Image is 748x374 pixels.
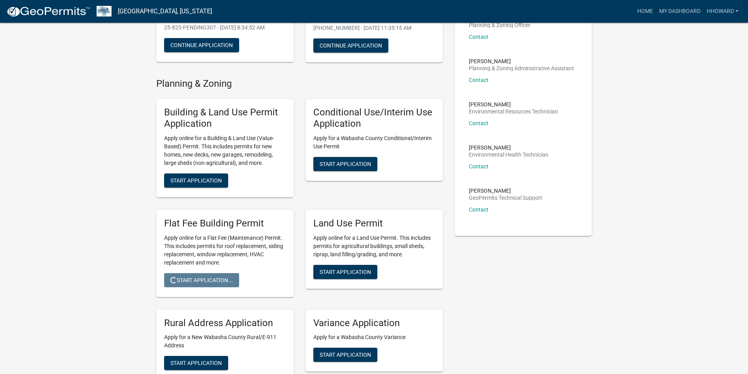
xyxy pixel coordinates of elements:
[164,173,228,188] button: Start Application
[469,152,549,157] p: Environmental Health Technician
[469,22,530,28] p: Planning & Zoning Officer
[313,333,435,341] p: Apply for a Wabasha County Variance
[469,188,542,193] p: [PERSON_NAME]
[164,356,228,370] button: Start Application
[164,317,286,329] h5: Rural Address Application
[313,157,377,171] button: Start Application
[469,58,574,64] p: [PERSON_NAME]
[170,177,222,183] span: Start Application
[118,5,212,18] a: [GEOGRAPHIC_DATA], [US_STATE]
[656,4,704,19] a: My Dashboard
[469,163,488,170] a: Contact
[97,6,112,16] img: Wabasha County, Minnesota
[156,78,443,89] h4: Planning & Zoning
[469,77,488,83] a: Contact
[704,4,742,19] a: Hhoward
[313,218,435,229] h5: Land Use Permit
[164,107,286,130] h5: Building & Land Use Permit Application
[164,218,286,229] h5: Flat Fee Building Permit
[313,265,377,279] button: Start Application
[170,277,233,283] span: Start Application...
[164,38,239,52] button: Continue Application
[469,120,488,126] a: Contact
[164,333,286,350] p: Apply for a New Wabasha County Rural/E-911 Address
[313,348,377,362] button: Start Application
[320,161,371,167] span: Start Application
[469,109,558,114] p: Environmental Resources Technician
[164,234,286,267] p: Apply online for a Flat Fee (Maintenance) Permit. This includes permits for roof replacement, sid...
[313,38,388,53] button: Continue Application
[469,145,549,150] p: [PERSON_NAME]
[313,134,435,151] p: Apply for a Wabasha County Conditional/Interim Use Permit
[320,268,371,275] span: Start Application
[320,352,371,358] span: Start Application
[469,66,574,71] p: Planning & Zoning Administrative Assistant
[164,24,286,32] p: 25-825-PENDING307 - [DATE] 8:34:52 AM
[313,24,435,32] p: [PHONE_NUMBER] - [DATE] 11:35:15 AM
[313,317,435,329] h5: Variance Application
[634,4,656,19] a: Home
[170,360,222,366] span: Start Application
[469,195,542,201] p: GeoPermits Technical Support
[164,134,286,167] p: Apply online for a Building & Land Use (Value-Based) Permit. This includes permits for new homes,...
[313,107,435,130] h5: Conditional Use/Interim Use Application
[469,206,488,213] a: Contact
[313,234,435,259] p: Apply online for a Land Use Permit. This includes permits for agricultural buildings, small sheds...
[164,273,239,287] button: Start Application...
[469,102,558,107] p: [PERSON_NAME]
[469,34,488,40] a: Contact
